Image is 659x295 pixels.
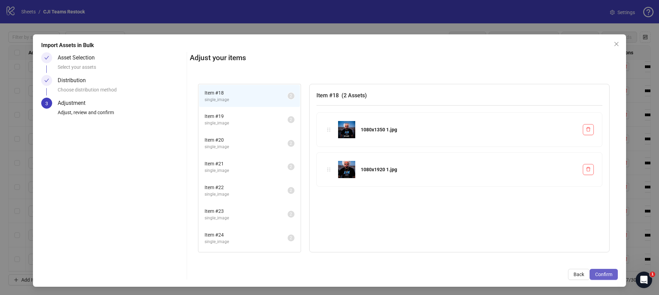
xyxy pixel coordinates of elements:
[288,234,294,241] sup: 2
[205,167,288,174] span: single_image
[316,91,602,100] h3: Item # 18
[44,78,49,83] span: check
[58,98,91,109] div: Adjustment
[326,127,331,132] span: holder
[288,140,294,147] sup: 2
[290,212,292,217] span: 2
[650,272,655,277] span: 1
[205,136,288,144] span: Item # 20
[58,63,184,75] div: Select your assets
[636,272,652,288] iframe: Intercom live chat
[58,86,184,98] div: Choose distribution method
[574,272,584,277] span: Back
[595,272,612,277] span: Confirm
[41,41,618,50] div: Import Assets in Bulk
[288,116,294,123] sup: 2
[205,160,288,167] span: Item # 21
[290,236,292,240] span: 2
[290,117,292,122] span: 2
[205,207,288,215] span: Item # 23
[326,167,331,172] span: holder
[325,166,333,173] div: holder
[583,164,594,175] button: Delete
[288,163,294,170] sup: 2
[290,164,292,169] span: 2
[338,161,355,178] img: 1080x1920 1.jpg
[361,126,577,133] div: 1080x1350 1.jpg
[611,39,622,50] button: Close
[288,92,294,99] sup: 2
[288,211,294,218] sup: 2
[45,101,48,106] span: 3
[44,55,49,60] span: check
[361,166,577,173] div: 1080x1920 1.jpg
[583,124,594,135] button: Delete
[205,215,288,221] span: single_image
[205,120,288,127] span: single_image
[190,52,618,64] h2: Adjust your items
[290,94,292,98] span: 2
[590,269,618,280] button: Confirm
[205,239,288,245] span: single_image
[205,184,288,191] span: Item # 22
[586,167,591,172] span: delete
[342,92,367,99] span: ( 2 Assets )
[58,109,184,120] div: Adjust, review and confirm
[205,144,288,150] span: single_image
[205,89,288,97] span: Item # 18
[205,112,288,120] span: Item # 19
[205,231,288,239] span: Item # 24
[325,126,333,133] div: holder
[205,97,288,103] span: single_image
[288,187,294,194] sup: 2
[568,269,590,280] button: Back
[58,75,91,86] div: Distribution
[614,41,619,47] span: close
[586,127,591,132] span: delete
[290,188,292,193] span: 2
[205,191,288,198] span: single_image
[58,52,100,63] div: Asset Selection
[290,141,292,146] span: 2
[338,121,355,138] img: 1080x1350 1.jpg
